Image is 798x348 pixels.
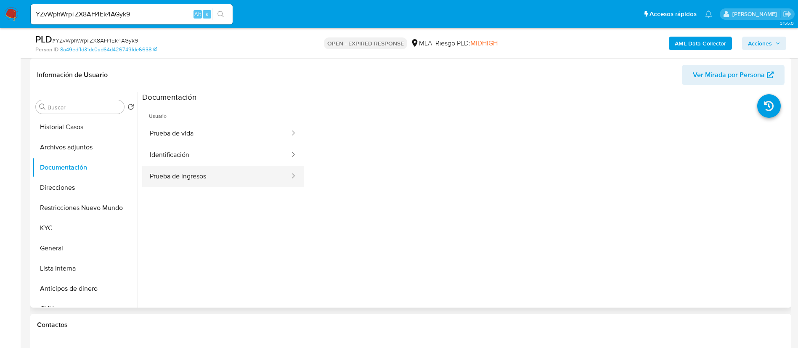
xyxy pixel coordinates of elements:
button: Ver Mirada por Persona [682,65,785,85]
input: Buscar usuario o caso... [31,9,233,20]
span: Alt [194,10,201,18]
button: Archivos adjuntos [32,137,138,157]
b: Person ID [35,46,58,53]
p: nicolas.duclosson@mercadolibre.com [732,10,780,18]
button: Acciones [742,37,786,50]
span: # YZvWphWrpTZX8AH4Ek4AGyk9 [52,36,138,45]
button: search-icon [212,8,229,20]
button: Anticipos de dinero [32,279,138,299]
span: 3.155.0 [780,20,794,27]
span: Accesos rápidos [650,10,697,19]
a: Notificaciones [705,11,712,18]
p: OPEN - EXPIRED RESPONSE [324,37,407,49]
button: Documentación [32,157,138,178]
span: MIDHIGH [470,38,498,48]
button: Lista Interna [32,258,138,279]
button: Volver al orden por defecto [127,104,134,113]
a: 8a49edf1d31dc0ad64d426749fde6638 [60,46,157,53]
button: CVU [32,299,138,319]
button: Restricciones Nuevo Mundo [32,198,138,218]
span: Acciones [748,37,772,50]
span: Riesgo PLD: [435,39,498,48]
a: Salir [783,10,792,19]
button: Historial Casos [32,117,138,137]
div: MLA [411,39,432,48]
b: PLD [35,32,52,46]
b: AML Data Collector [675,37,726,50]
button: Direcciones [32,178,138,198]
button: AML Data Collector [669,37,732,50]
button: KYC [32,218,138,238]
span: s [206,10,208,18]
h1: Información de Usuario [37,71,108,79]
button: General [32,238,138,258]
span: Ver Mirada por Persona [693,65,765,85]
button: Buscar [39,104,46,110]
h1: Contactos [37,321,785,329]
input: Buscar [48,104,121,111]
